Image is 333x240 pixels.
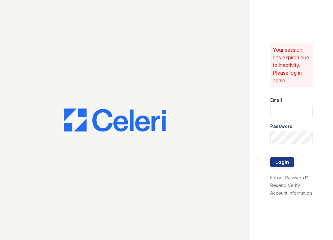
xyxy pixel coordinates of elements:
label: Email [270,97,282,103]
a: Resend Verify Account Information [270,183,312,196]
a: Forgot Password? [270,175,308,180]
button: Login [270,157,294,167]
label: Password [270,123,293,130]
img: CE_Logo_Blue-a8612792a0a2168367f1c8372b55b34899dd931a85d93a1a3d3e32e68fde9ad4.png [64,109,166,131]
p: Your session has expired due to inactivity. Please log in again. [273,46,310,84]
